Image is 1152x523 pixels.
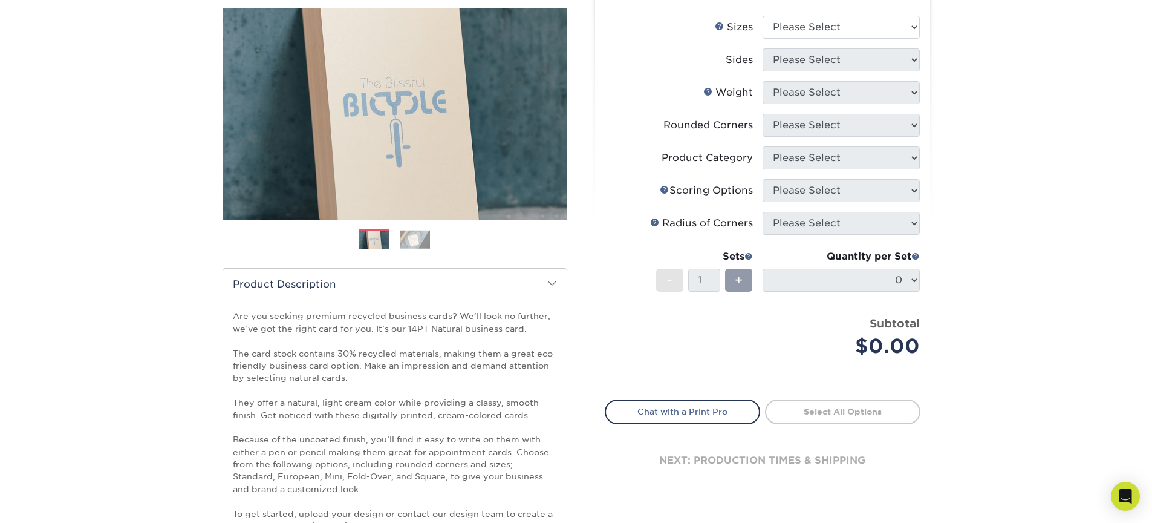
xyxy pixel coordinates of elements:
[667,271,672,289] span: -
[660,183,753,198] div: Scoring Options
[735,271,743,289] span: +
[605,400,760,424] a: Chat with a Print Pro
[772,332,920,361] div: $0.00
[1111,482,1140,511] div: Open Intercom Messenger
[359,225,389,255] img: Business Cards 01
[726,53,753,67] div: Sides
[870,317,920,330] strong: Subtotal
[605,424,920,497] div: next: production times & shipping
[223,269,567,300] h2: Product Description
[650,216,753,231] div: Radius of Corners
[663,118,753,133] div: Rounded Corners
[703,85,753,100] div: Weight
[765,400,920,424] a: Select All Options
[656,249,753,264] div: Sets
[400,230,430,249] img: Business Cards 02
[715,20,753,35] div: Sizes
[763,249,920,264] div: Quantity per Set
[662,151,753,165] div: Product Category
